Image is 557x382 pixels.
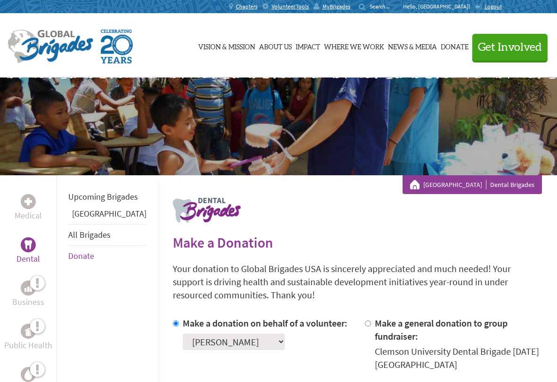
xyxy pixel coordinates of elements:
a: About Us [259,22,292,69]
div: Public Health [21,324,36,339]
p: Hello, [GEOGRAPHIC_DATA]! [403,3,475,10]
a: MedicalMedical [15,194,42,222]
div: Dental [21,237,36,252]
a: Public HealthPublic Health [4,324,52,352]
div: Dental Brigades [410,180,534,189]
p: Medical [15,209,42,222]
a: [GEOGRAPHIC_DATA] [72,208,146,219]
div: Clemson University Dental Brigade [DATE] [GEOGRAPHIC_DATA] [375,345,542,371]
a: BusinessBusiness [12,281,44,309]
div: Water [21,367,36,382]
button: Get Involved [472,34,548,61]
a: Logout [475,3,502,10]
li: Donate [68,246,146,266]
div: Medical [21,194,36,209]
img: logo-dental.png [173,198,241,223]
a: Donate [68,250,94,261]
a: DentalDental [16,237,40,265]
span: Logout [484,3,502,10]
a: [GEOGRAPHIC_DATA] [423,180,486,189]
img: Medical [24,198,32,205]
span: Get Involved [478,42,542,53]
img: Dental [24,240,32,249]
input: Search... [370,3,396,10]
img: Business [24,284,32,292]
div: Business [21,281,36,296]
p: Your donation to Global Brigades USA is sincerely appreciated and much needed! Your support is dr... [173,262,542,302]
img: Global Brigades Logo [8,30,93,63]
label: Make a general donation to group fundraiser: [375,317,508,342]
span: Volunteer Tools [272,3,309,10]
a: Upcoming Brigades [68,191,138,202]
a: Vision & Mission [198,22,255,69]
label: Make a donation on behalf of a volunteer: [183,317,347,329]
p: Dental [16,252,40,265]
img: Global Brigades Celebrating 20 Years [101,30,133,63]
li: All Brigades [68,224,146,246]
a: Where We Work [324,22,384,69]
p: Business [12,296,44,309]
li: Upcoming Brigades [68,187,146,207]
a: News & Media [388,22,437,69]
h2: Make a Donation [173,234,542,251]
img: Water [24,369,32,380]
a: All Brigades [68,229,111,240]
span: Chapters [236,3,258,10]
li: Panama [68,207,146,224]
img: Public Health [24,327,32,336]
span: MyBrigades [323,3,350,10]
a: Impact [296,22,320,69]
p: Public Health [4,339,52,352]
a: Donate [441,22,468,69]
